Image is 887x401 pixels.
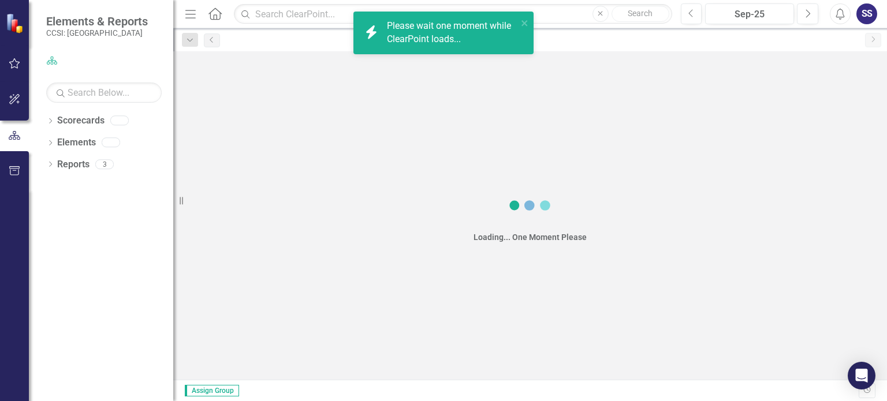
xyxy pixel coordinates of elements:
a: Elements [57,136,96,149]
div: Sep-25 [709,8,790,21]
span: Elements & Reports [46,14,148,28]
div: Open Intercom Messenger [848,362,875,389]
button: close [521,16,529,29]
div: Please wait one moment while ClearPoint loads... [387,20,517,46]
div: Loading... One Moment Please [474,231,587,243]
span: Assign Group [185,385,239,396]
input: Search ClearPoint... [234,4,672,24]
span: Search [628,9,653,18]
div: 3 [95,159,114,169]
button: Search [612,6,669,22]
a: Reports [57,158,90,171]
img: ClearPoint Strategy [6,13,26,33]
button: SS [856,3,877,24]
input: Search Below... [46,83,162,103]
button: Sep-25 [705,3,794,24]
small: CCSI: [GEOGRAPHIC_DATA] [46,28,148,38]
a: Scorecards [57,114,105,128]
